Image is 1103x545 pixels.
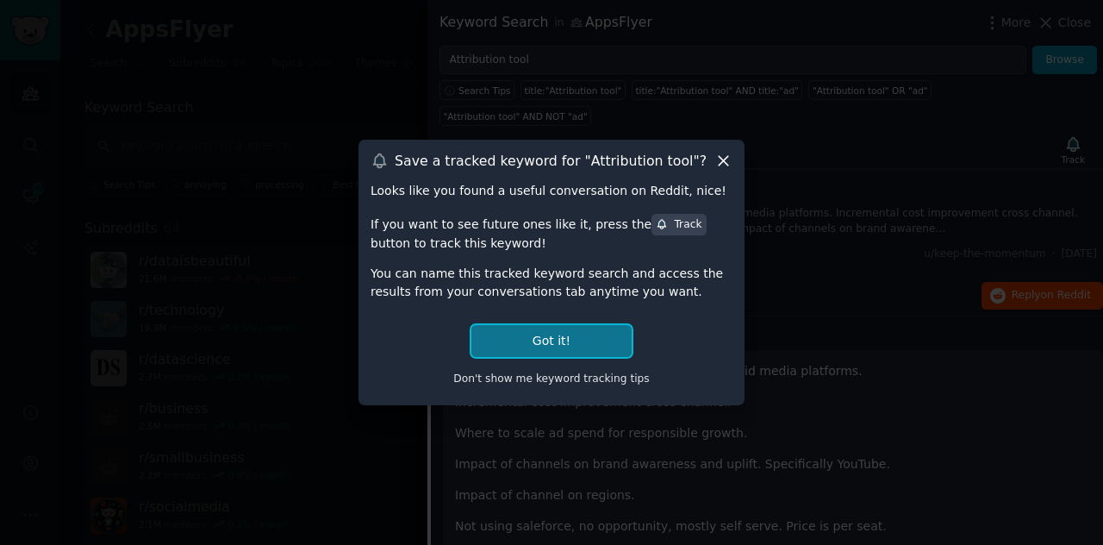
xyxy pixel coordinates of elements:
[371,182,732,200] div: Looks like you found a useful conversation on Reddit, nice!
[471,325,632,357] button: Got it!
[453,373,650,385] span: Don't show me keyword tracking tips
[371,212,732,252] div: If you want to see future ones like it, press the button to track this keyword!
[395,152,707,170] h3: Save a tracked keyword for " Attribution tool "?
[371,265,732,301] div: You can name this tracked keyword search and access the results from your conversations tab anyti...
[656,217,701,233] div: Track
